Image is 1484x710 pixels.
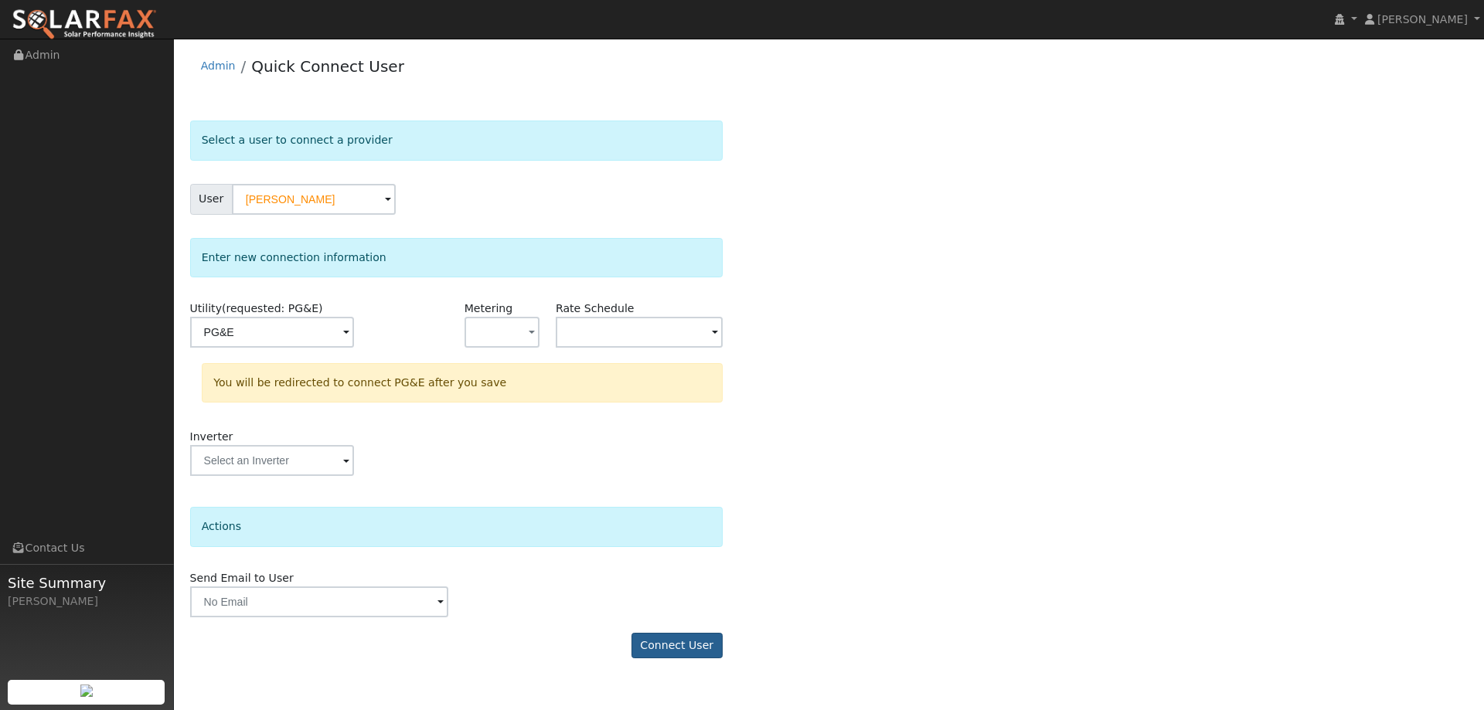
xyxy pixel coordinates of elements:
[8,572,165,593] span: Site Summary
[556,301,634,317] label: Rate Schedule
[631,633,723,659] button: Connect User
[80,685,93,697] img: retrieve
[8,593,165,610] div: [PERSON_NAME]
[190,238,723,277] div: Enter new connection information
[232,184,396,215] input: Select a User
[190,445,354,476] input: Select an Inverter
[190,121,723,160] div: Select a user to connect a provider
[190,184,233,215] span: User
[190,301,323,317] label: Utility
[251,57,404,76] a: Quick Connect User
[190,507,723,546] div: Actions
[201,59,236,72] a: Admin
[222,302,323,314] span: (requested: PG&E)
[12,8,157,41] img: SolarFax
[1377,13,1468,25] span: [PERSON_NAME]
[190,586,448,617] input: No Email
[190,570,294,586] label: Send Email to User
[190,429,233,445] label: Inverter
[190,317,354,348] input: Select a Utility
[465,301,513,317] label: Metering
[202,363,723,403] div: You will be redirected to connect PG&E after you save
